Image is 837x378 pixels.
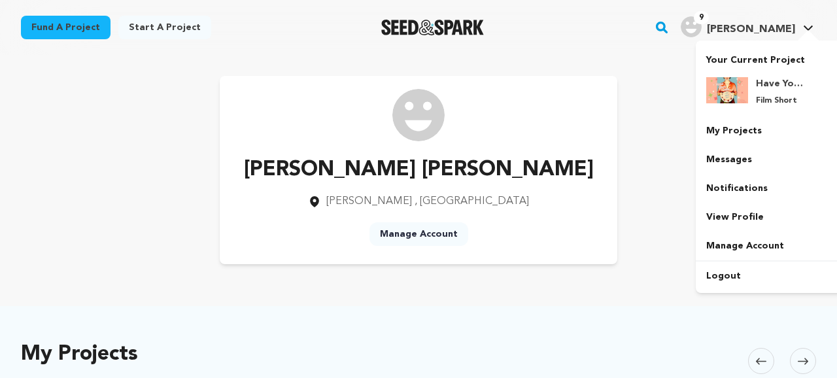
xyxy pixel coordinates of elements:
[369,222,468,246] a: Manage Account
[706,77,748,103] img: 7a60b1ae4e57927a.jpg
[21,345,138,364] h2: My Projects
[706,48,832,116] a: Your Current Project Have Your Cake Film Short
[244,154,594,186] p: [PERSON_NAME] [PERSON_NAME]
[118,16,211,39] a: Start a project
[678,14,816,37] a: Leah M.'s Profile
[21,16,111,39] a: Fund a project
[756,95,803,106] p: Film Short
[756,77,803,90] h4: Have Your Cake
[381,20,484,35] img: Seed&Spark Logo Dark Mode
[381,20,484,35] a: Seed&Spark Homepage
[707,24,795,35] span: [PERSON_NAME]
[678,14,816,41] span: Leah M.'s Profile
[706,48,832,67] p: Your Current Project
[392,89,445,141] img: /img/default-images/user/medium/user.png image
[681,16,795,37] div: Leah M.'s Profile
[694,11,709,24] span: 9
[326,196,412,207] span: [PERSON_NAME]
[415,196,529,207] span: , [GEOGRAPHIC_DATA]
[681,16,702,37] img: user.png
